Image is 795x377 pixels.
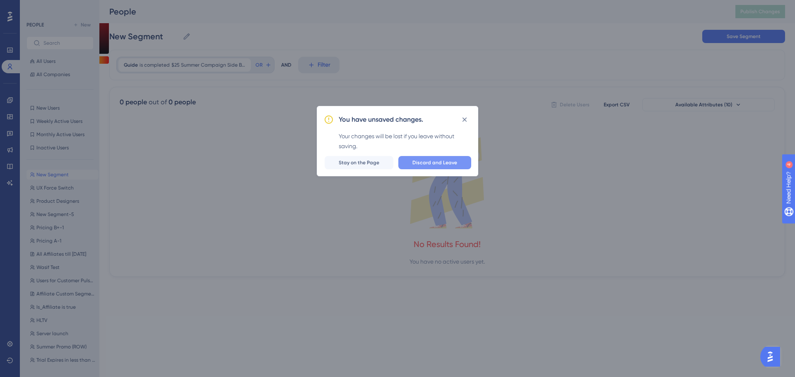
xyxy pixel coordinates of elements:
[19,2,52,12] span: Need Help?
[339,159,379,166] span: Stay on the Page
[412,159,457,166] span: Discard and Leave
[339,115,423,125] h2: You have unsaved changes.
[760,344,785,369] iframe: UserGuiding AI Assistant Launcher
[58,4,60,11] div: 4
[339,131,471,151] div: Your changes will be lost if you leave without saving.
